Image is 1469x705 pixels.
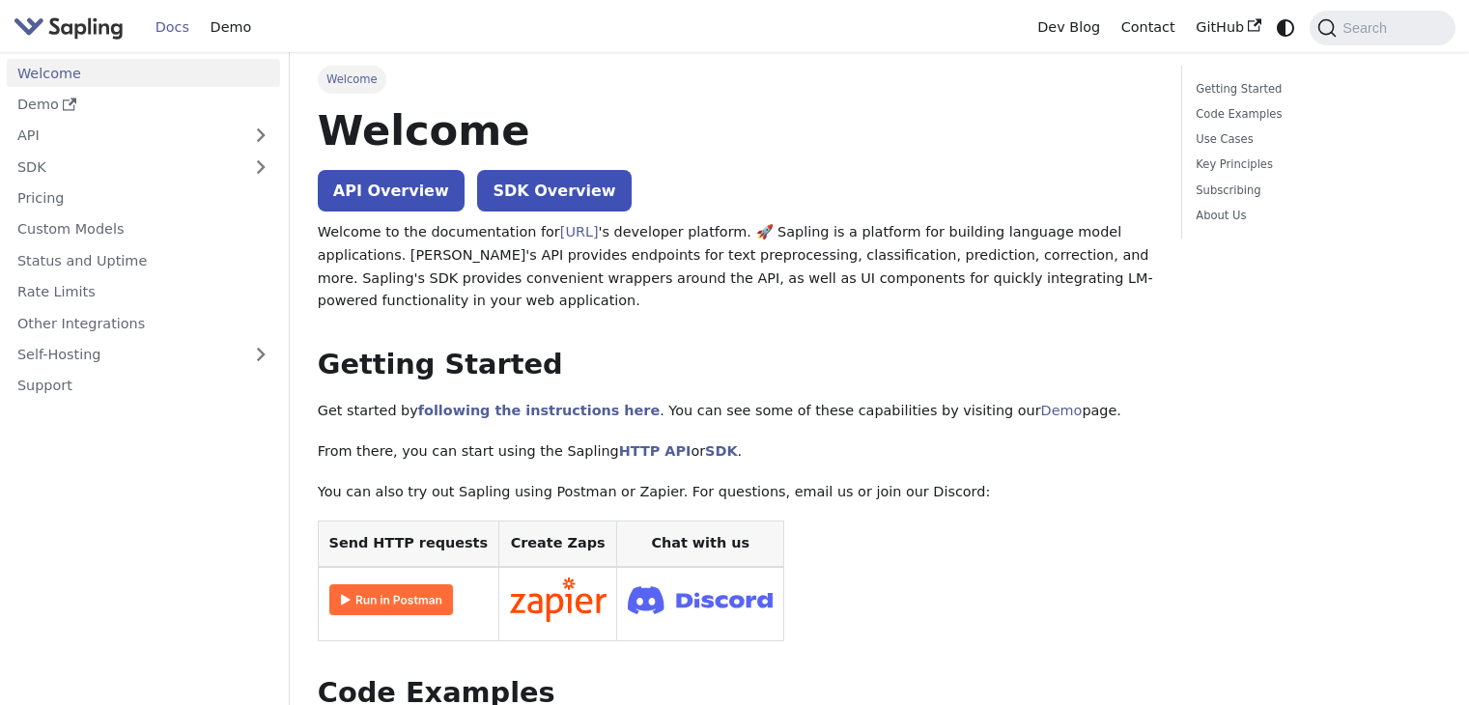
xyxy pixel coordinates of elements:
[1196,105,1434,124] a: Code Examples
[7,372,280,400] a: Support
[318,348,1153,382] h2: Getting Started
[1196,130,1434,149] a: Use Cases
[318,481,1153,504] p: You can also try out Sapling using Postman or Zapier. For questions, email us or join our Discord:
[1185,13,1271,42] a: GitHub
[1111,13,1186,42] a: Contact
[318,400,1153,423] p: Get started by . You can see some of these capabilities by visiting our page.
[14,14,130,42] a: Sapling.aiSapling.ai
[1337,20,1398,36] span: Search
[560,224,599,240] a: [URL]
[617,522,784,567] th: Chat with us
[241,153,280,181] button: Expand sidebar category 'SDK'
[1196,80,1434,99] a: Getting Started
[477,170,631,211] a: SDK Overview
[619,443,692,459] a: HTTP API
[7,215,280,243] a: Custom Models
[7,246,280,274] a: Status and Uptime
[1310,11,1455,45] button: Search (Command+K)
[318,221,1153,313] p: Welcome to the documentation for 's developer platform. 🚀 Sapling is a platform for building lang...
[1027,13,1110,42] a: Dev Blog
[7,184,280,212] a: Pricing
[200,13,262,42] a: Demo
[1196,182,1434,200] a: Subscribing
[7,153,241,181] a: SDK
[7,59,280,87] a: Welcome
[329,584,453,615] img: Run in Postman
[7,278,280,306] a: Rate Limits
[7,309,280,337] a: Other Integrations
[7,91,280,119] a: Demo
[498,522,617,567] th: Create Zaps
[318,66,1153,93] nav: Breadcrumbs
[705,443,737,459] a: SDK
[145,13,200,42] a: Docs
[318,522,498,567] th: Send HTTP requests
[1272,14,1300,42] button: Switch between dark and light mode (currently system mode)
[1196,155,1434,174] a: Key Principles
[318,440,1153,464] p: From there, you can start using the Sapling or .
[318,66,386,93] span: Welcome
[14,14,124,42] img: Sapling.ai
[1041,403,1083,418] a: Demo
[510,578,607,622] img: Connect in Zapier
[1196,207,1434,225] a: About Us
[241,122,280,150] button: Expand sidebar category 'API'
[418,403,660,418] a: following the instructions here
[7,341,280,369] a: Self-Hosting
[628,580,773,620] img: Join Discord
[7,122,241,150] a: API
[318,170,465,211] a: API Overview
[318,104,1153,156] h1: Welcome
